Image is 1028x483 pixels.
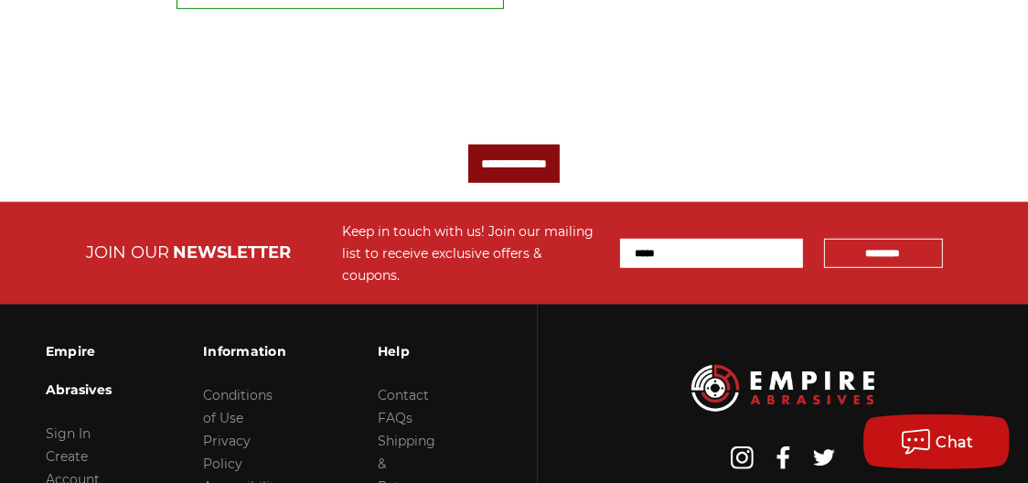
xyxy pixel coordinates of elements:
img: Empire Abrasives Logo Image [691,365,874,412]
iframe: reCAPTCHA [177,35,455,106]
h3: Information [203,332,286,370]
a: FAQs [378,410,412,426]
a: Conditions of Use [203,387,273,426]
a: Contact [378,387,429,403]
a: Sign In [46,425,91,442]
span: JOIN OUR [87,242,170,263]
button: Chat [863,414,1010,469]
h3: Empire Abrasives [46,332,112,409]
span: Chat [937,434,974,451]
span: NEWSLETTER [174,242,292,263]
div: Keep in touch with us! Join our mailing list to receive exclusive offers & coupons. [343,220,602,286]
a: Privacy Policy [203,433,251,472]
h3: Help [378,332,435,370]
